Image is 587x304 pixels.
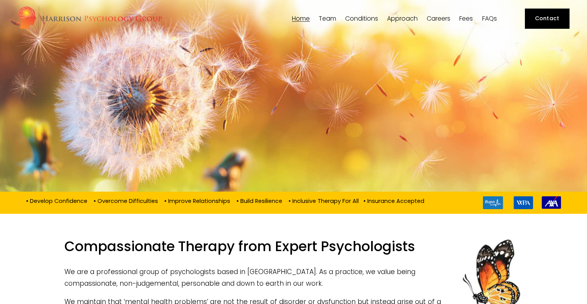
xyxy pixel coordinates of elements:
a: Home [292,15,310,22]
a: FAQs [482,15,497,22]
span: Team [319,16,336,22]
a: Careers [427,15,450,22]
a: Fees [459,15,473,22]
a: folder dropdown [319,15,336,22]
span: Conditions [345,16,378,22]
a: Contact [525,9,570,29]
span: Approach [387,16,418,22]
a: folder dropdown [387,15,418,22]
a: folder dropdown [345,15,378,22]
p: We are a professional group of psychologists based in [GEOGRAPHIC_DATA]. As a practice, we value ... [64,266,523,290]
p: • Develop Confidence • Overcome Difficulties • Improve Relationships • Build Resilience • Inclusi... [26,196,424,205]
img: Harrison Psychology Group [17,6,162,31]
h1: Compassionate Therapy from Expert Psychologists [64,238,523,260]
